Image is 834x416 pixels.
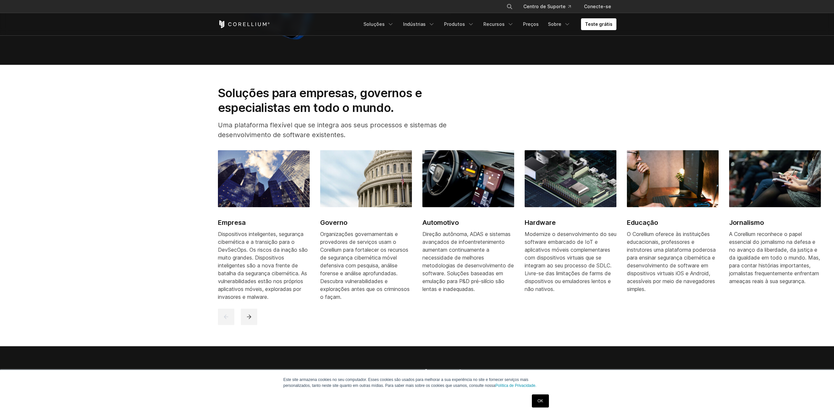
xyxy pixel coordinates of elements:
font: Governo [320,219,347,226]
button: Procurar [504,1,515,12]
a: Empresa Empresa Dispositivos inteligentes, segurança cibernética e a transição para o DevSecOps. ... [218,150,310,309]
a: Política de Privacidade. [495,383,536,388]
a: OK [532,394,549,407]
font: OK [537,399,543,403]
div: Menu de navegação [359,18,616,30]
font: Modernize o desenvolvimento do seu software embarcado de IoT e aplicativos móveis complementares ... [525,231,616,292]
font: Produtos [444,21,465,27]
font: Empresa [218,219,246,226]
font: Soluções para empresas, governos e especialistas em todo o mundo. [218,86,422,115]
a: Hardware Hardware Modernize o desenvolvimento do seu software embarcado de IoT e aplicativos móve... [525,150,616,301]
font: Este site armazena cookies no seu computador. Esses cookies são usados ​​para melhorar a sua expe... [283,377,529,388]
button: anterior [218,309,234,325]
font: Centro de Suporte [523,4,566,9]
font: Indústrias [403,21,426,27]
font: Teste grátis [585,21,612,27]
font: Preços [523,21,539,27]
font: Automotivo [422,219,459,226]
font: Jornalismo [729,219,764,226]
font: Mudamos o que é possível para que você possa construir o que vem a seguir. [330,367,505,411]
font: Sobre [548,21,561,27]
font: Hardware [525,219,556,226]
font: Educação [627,219,658,226]
img: Hardware [525,150,616,207]
div: Menu de navegação [498,1,616,12]
font: Soluções [363,21,385,27]
a: Automotivo Automotivo Direção autônoma, ADAS e sistemas avançados de infoentretenimento aumentam ... [422,150,514,301]
img: Empresa [218,150,310,207]
font: O Corellium oferece às instituições educacionais, professores e instrutores uma plataforma podero... [627,231,716,292]
font: Direção autônoma, ADAS e sistemas avançados de infoentretenimento aumentam continuamente a necess... [422,231,514,292]
img: Educação [627,150,719,207]
font: Dispositivos inteligentes, segurança cibernética e a transição para o DevSecOps. Os riscos da ina... [218,231,308,300]
font: Uma plataforma flexível que se integra aos seus processos e sistemas de desenvolvimento de softwa... [218,121,447,139]
font: Conecte-se [584,4,611,9]
font: A Corellium reconhece o papel essencial do jornalismo na defesa e no avanço da liberdade, da just... [729,231,820,284]
img: Automotivo [422,150,514,207]
font: Recursos [483,21,505,27]
button: próximo [241,309,257,325]
img: Jornalismo [729,150,821,207]
a: Página inicial do Corellium [218,20,270,28]
img: Governo [320,150,412,207]
a: Governo Governo Organizações governamentais e provedores de serviços usam o Corellium para fortal... [320,150,412,309]
font: Organizações governamentais e provedores de serviços usam o Corellium para fortalecer os recursos... [320,231,410,300]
